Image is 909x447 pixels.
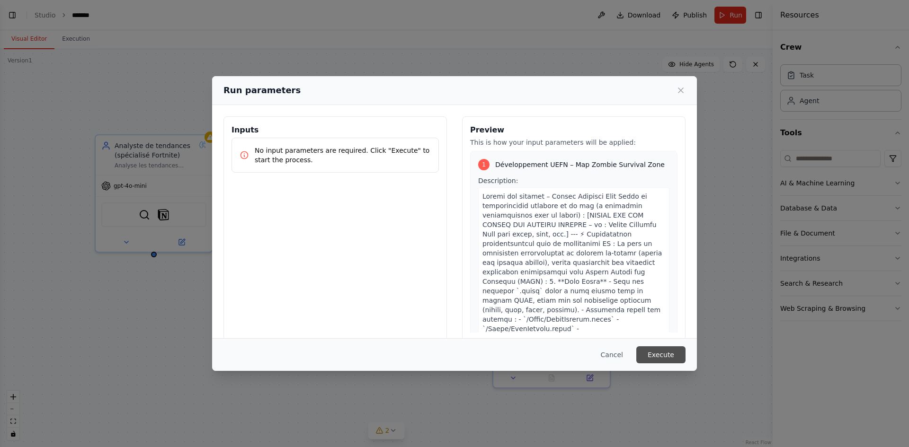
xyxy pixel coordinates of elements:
[470,124,677,136] h3: Preview
[470,138,677,147] p: This is how your input parameters will be applied:
[223,84,301,97] h2: Run parameters
[593,346,631,363] button: Cancel
[255,146,431,165] p: No input parameters are required. Click "Execute" to start the process.
[232,124,439,136] h3: Inputs
[478,159,490,170] div: 1
[636,346,686,363] button: Execute
[495,160,665,169] span: Développement UEFN – Map Zombie Survival Zone
[478,177,518,184] span: Description:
